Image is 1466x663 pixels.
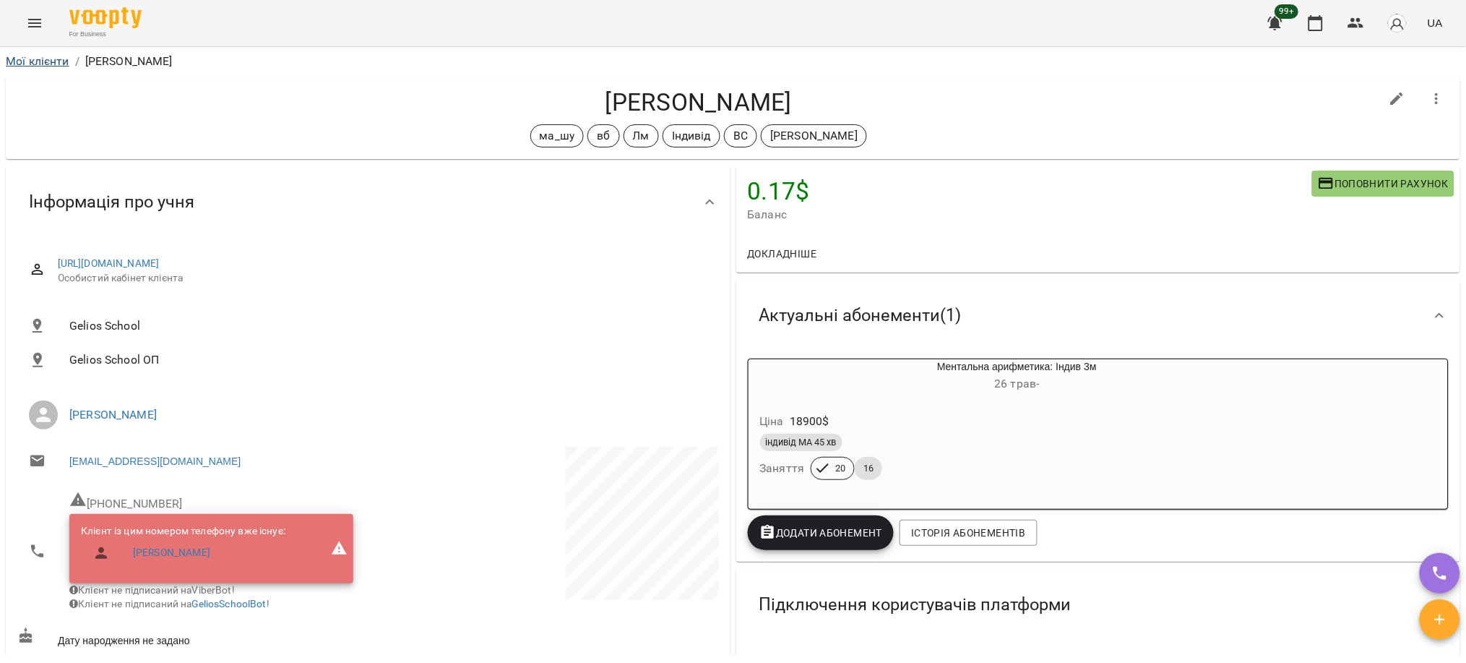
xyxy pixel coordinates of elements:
button: Menu [17,6,52,40]
span: 26 трав - [995,377,1040,390]
span: Баланс [748,206,1312,223]
li: / [75,53,79,70]
a: Мої клієнти [6,54,69,68]
p: Індивід [672,127,711,145]
span: Актуальні абонементи ( 1 ) [759,304,962,327]
div: ВС [724,124,757,147]
div: вб [587,124,619,147]
div: Інформація про учня [6,165,730,239]
span: Клієнт не підписаний на ViberBot! [69,584,235,596]
p: ма_шу [540,127,575,145]
img: Voopty Logo [69,7,142,28]
h4: 0.17 $ [748,176,1312,206]
button: Поповнити рахунок [1312,171,1454,197]
a: [PERSON_NAME] [69,408,157,422]
span: Поповнити рахунок [1318,175,1449,192]
p: [PERSON_NAME] [770,127,858,145]
div: Актуальні абонементи(1) [736,278,1461,353]
nav: breadcrumb [6,53,1460,70]
span: Gelios School [69,317,707,335]
div: [PERSON_NAME] [761,124,867,147]
ul: Клієнт із цим номером телефону вже існує: [81,524,285,573]
div: Дату народження не задано [14,625,368,651]
span: Докладніше [748,245,817,262]
a: GeliosSchoolBot [192,598,267,609]
h6: Заняття [760,458,805,479]
img: avatar_s.png [1387,13,1407,33]
div: Ментальна арифметика: Індив 3м [749,359,818,394]
span: Інформація про учня [29,191,194,213]
span: Gelios School ОП [69,351,707,369]
button: Ментальна арифметика: Індив 3м26 трав- Ціна18900$індивід МА 45 хвЗаняття2016 [749,359,1217,497]
p: Лм [633,127,650,145]
div: ма_шу [530,124,585,147]
span: Підключення користувачів платформи [759,594,1072,616]
span: Клієнт не підписаний на ! [69,598,270,609]
h4: [PERSON_NAME] [17,87,1380,117]
a: [EMAIL_ADDRESS][DOMAIN_NAME] [69,454,241,469]
h6: Невірний формат телефону +16892508031 [69,491,353,514]
span: індивід МА 45 хв [760,436,842,449]
div: Підключення користувачів платформи [736,568,1461,642]
div: Лм [624,124,659,147]
button: Докладніше [742,241,823,267]
span: Особистий кабінет клієнта [58,271,707,286]
button: Історія абонементів [900,520,1037,546]
p: вб [597,127,610,145]
p: [PERSON_NAME] [85,53,173,70]
span: 16 [855,462,882,475]
span: For Business [69,30,142,39]
div: Ментальна арифметика: Індив 3м [818,359,1217,394]
button: Додати Абонемент [748,516,894,550]
p: ВС [733,127,748,145]
h6: Ціна [760,411,785,432]
button: UA [1422,9,1449,36]
span: Додати Абонемент [759,524,883,542]
span: 20 [827,462,854,475]
a: [URL][DOMAIN_NAME] [58,257,160,269]
span: 99+ [1275,4,1299,19]
span: UA [1428,15,1443,30]
div: Індивід [663,124,720,147]
p: 18900 $ [790,413,829,430]
a: [PERSON_NAME] [133,546,210,560]
span: Історія абонементів [911,524,1025,542]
